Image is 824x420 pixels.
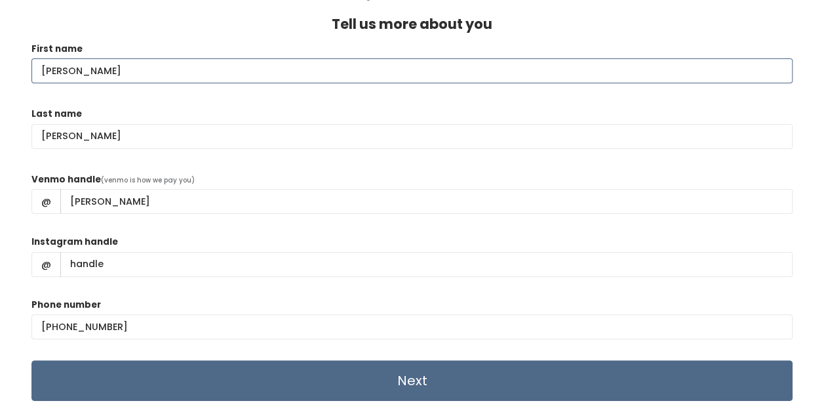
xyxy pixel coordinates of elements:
[60,252,793,277] input: handle
[332,16,492,31] h4: Tell us more about you
[31,189,61,214] span: @
[101,175,195,185] span: (venmo is how we pay you)
[31,252,61,277] span: @
[60,189,793,214] input: handle
[31,299,101,312] label: Phone number
[31,236,118,249] label: Instagram handle
[31,43,83,56] label: First name
[31,108,82,121] label: Last name
[31,314,793,339] input: (___) ___-____
[31,173,101,186] label: Venmo handle
[31,360,793,401] input: Next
